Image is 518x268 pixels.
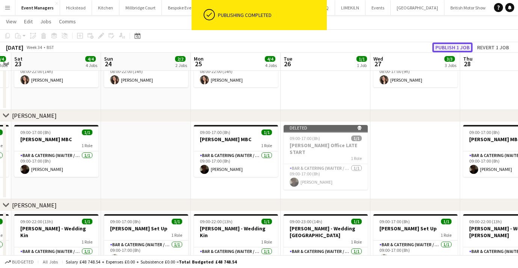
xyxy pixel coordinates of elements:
[391,0,444,15] button: [GEOGRAPHIC_DATA]
[14,136,98,143] h3: [PERSON_NAME] MBC
[193,59,204,68] span: 25
[66,259,237,265] div: Salary £48 748.54 + Expenses £0.00 + Subsistence £0.00 =
[474,43,512,52] button: Revert 1 job
[441,232,452,238] span: 1 Role
[372,59,383,68] span: 27
[373,241,458,266] app-card-role: Bar & Catering (Waiter / waitress)1/109:00-17:00 (8h)[PERSON_NAME]
[104,225,188,232] h3: [PERSON_NAME] Set Up
[261,143,272,148] span: 1 Role
[25,44,44,50] span: Week 34
[92,0,119,15] button: Kitchen
[290,219,322,224] span: 09:00-23:00 (14h)
[194,55,204,62] span: Mon
[261,219,272,224] span: 1/1
[194,136,278,143] h3: [PERSON_NAME] MBC
[104,62,188,87] app-card-role: Bar & Catering (Waiter / waitress)1/108:00-22:00 (14h)[PERSON_NAME]
[86,62,97,68] div: 4 Jobs
[365,0,391,15] button: Events
[59,18,76,25] span: Comms
[103,59,113,68] span: 24
[284,125,368,190] app-job-card: Deleted 09:00-17:00 (8h)1/1[PERSON_NAME] Office LATE START1 RoleBar & Catering (Waiter / waitress...
[37,17,54,26] a: Jobs
[284,125,368,131] div: Deleted
[6,44,23,51] div: [DATE]
[373,55,383,62] span: Wed
[13,59,23,68] span: 23
[379,219,410,224] span: 09:00-17:00 (8h)
[265,56,275,62] span: 4/4
[4,258,35,266] button: Budgeted
[41,259,59,265] span: All jobs
[373,214,458,266] app-job-card: 09:00-17:00 (8h)1/1[PERSON_NAME] Set Up1 RoleBar & Catering (Waiter / waitress)1/109:00-17:00 (8h...
[171,232,182,238] span: 1 Role
[47,44,54,50] div: BST
[82,239,92,245] span: 1 Role
[356,56,367,62] span: 1/1
[373,225,458,232] h3: [PERSON_NAME] Set Up
[194,125,278,177] app-job-card: 09:00-17:00 (8h)1/1[PERSON_NAME] MBC1 RoleBar & Catering (Waiter / waitress)1/109:00-17:00 (8h)[P...
[60,0,92,15] button: Hickstead
[12,201,57,209] div: [PERSON_NAME]
[162,0,204,15] button: Bespoke Events
[261,129,272,135] span: 1/1
[445,62,456,68] div: 3 Jobs
[284,225,368,239] h3: [PERSON_NAME] - Wedding [GEOGRAPHIC_DATA]
[194,62,278,87] app-card-role: Bar & Catering (Waiter / waitress)1/108:00-22:00 (14h)[PERSON_NAME]
[3,17,20,26] a: View
[462,59,473,68] span: 28
[441,219,452,224] span: 1/1
[82,219,92,224] span: 1/1
[172,219,182,224] span: 1/1
[82,143,92,148] span: 1 Role
[21,17,36,26] a: Edit
[194,225,278,239] h3: [PERSON_NAME] - Wedding Kin
[14,125,98,177] app-job-card: 09:00-17:00 (8h)1/1[PERSON_NAME] MBC1 RoleBar & Catering (Waiter / waitress)1/109:00-17:00 (8h)[P...
[282,59,292,68] span: 26
[290,136,320,141] span: 09:00-17:00 (8h)
[463,55,473,62] span: Thu
[110,219,140,224] span: 09:00-17:00 (8h)
[119,0,162,15] button: Millbridge Court
[12,112,57,119] div: [PERSON_NAME]
[261,239,272,245] span: 1 Role
[351,219,362,224] span: 1/1
[351,239,362,245] span: 1 Role
[15,0,60,15] button: Event Managers
[104,241,188,266] app-card-role: Bar & Catering (Waiter / waitress)1/109:00-17:00 (8h)[PERSON_NAME]
[444,0,492,15] button: British Motor Show
[175,62,187,68] div: 2 Jobs
[20,219,53,224] span: 09:00-22:00 (13h)
[14,151,98,177] app-card-role: Bar & Catering (Waiter / waitress)1/109:00-17:00 (8h)[PERSON_NAME]
[56,17,79,26] a: Comms
[194,151,278,177] app-card-role: Bar & Catering (Waiter / waitress)1/109:00-17:00 (8h)[PERSON_NAME]
[351,136,362,141] span: 1/1
[200,129,230,135] span: 09:00-17:00 (8h)
[40,18,51,25] span: Jobs
[24,18,33,25] span: Edit
[357,62,367,68] div: 1 Job
[104,214,188,266] app-job-card: 09:00-17:00 (8h)1/1[PERSON_NAME] Set Up1 RoleBar & Catering (Waiter / waitress)1/109:00-17:00 (8h...
[20,129,51,135] span: 09:00-17:00 (8h)
[351,155,362,161] span: 1 Role
[175,56,186,62] span: 2/2
[469,129,500,135] span: 09:00-17:00 (8h)
[179,259,237,265] span: Total Budgeted £48 748.54
[373,62,458,87] app-card-role: Bar & Catering (Waiter / waitress)1/108:00-17:00 (9h)[PERSON_NAME]
[14,55,23,62] span: Sat
[82,129,92,135] span: 1/1
[6,18,17,25] span: View
[14,62,98,87] app-card-role: Bar & Catering (Waiter / waitress)1/108:00-22:00 (14h)[PERSON_NAME]
[218,12,324,18] div: Publishing completed
[284,164,368,190] app-card-role: Bar & Catering (Waiter / waitress)1/109:00-17:00 (8h)[PERSON_NAME]
[284,55,292,62] span: Tue
[12,259,34,265] span: Budgeted
[104,55,113,62] span: Sun
[85,56,96,62] span: 4/4
[444,56,455,62] span: 3/3
[265,62,277,68] div: 4 Jobs
[335,0,365,15] button: LIMEKILN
